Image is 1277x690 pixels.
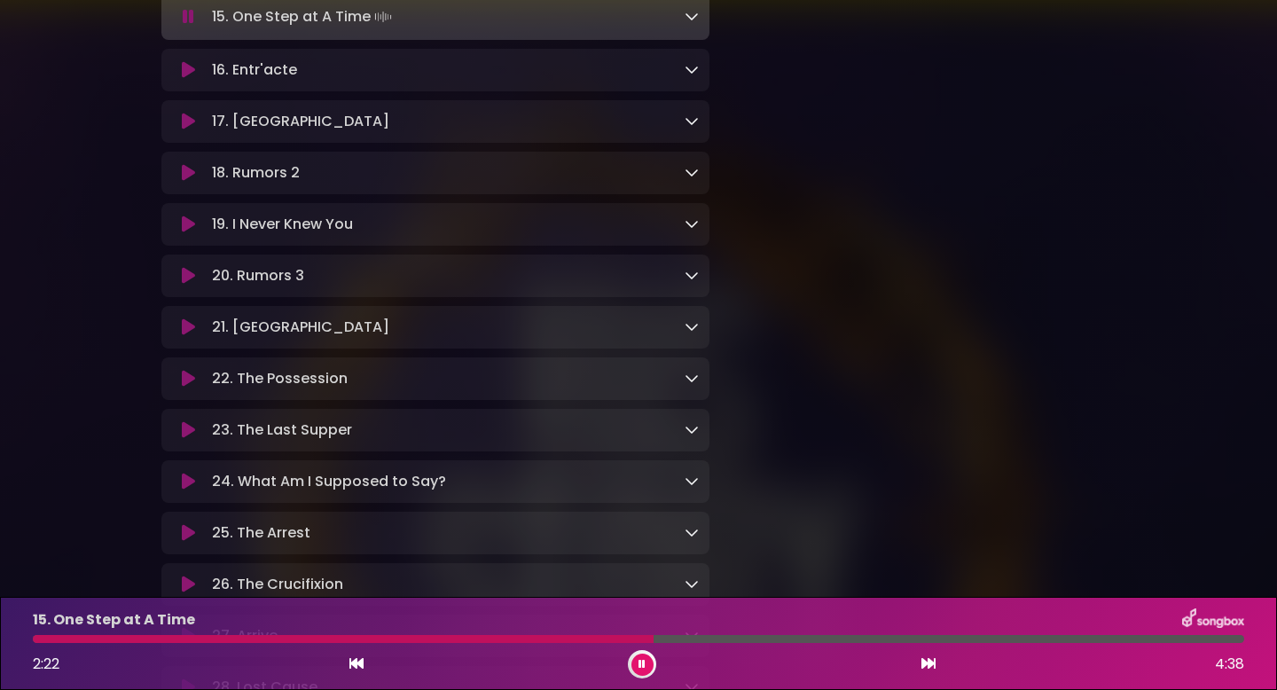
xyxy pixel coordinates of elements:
p: 21. [GEOGRAPHIC_DATA] [212,317,389,338]
p: 23. The Last Supper [212,419,352,441]
p: 15. One Step at A Time [212,4,396,29]
img: songbox-logo-white.png [1182,608,1244,631]
p: 19. I Never Knew You [212,214,353,235]
p: 16. Entr'acte [212,59,297,81]
span: 2:22 [33,654,59,674]
p: 22. The Possession [212,368,348,389]
p: 20. Rumors 3 [212,265,304,286]
span: 4:38 [1215,654,1244,675]
p: 17. [GEOGRAPHIC_DATA] [212,111,389,132]
p: 26. The Crucifixion [212,574,343,595]
p: 24. What Am I Supposed to Say? [212,471,446,492]
p: 25. The Arrest [212,522,310,544]
p: 15. One Step at A Time [33,609,195,631]
img: waveform4.gif [371,4,396,29]
p: 18. Rumors 2 [212,162,300,184]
